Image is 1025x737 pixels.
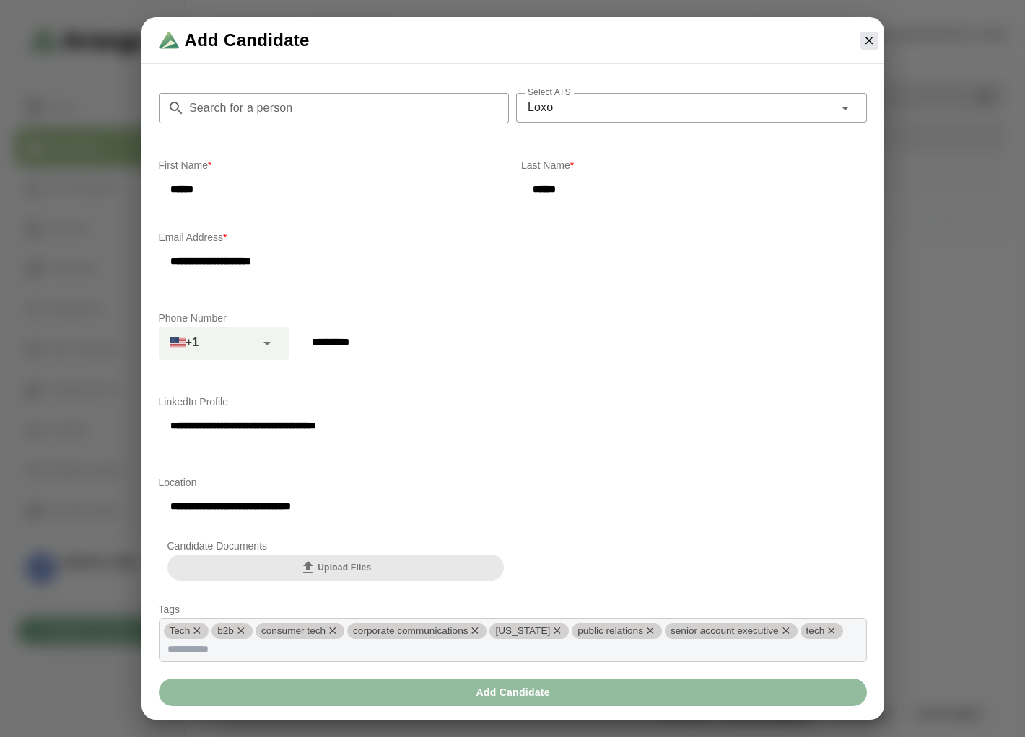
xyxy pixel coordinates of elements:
span: [US_STATE] [495,625,550,636]
span: senior account executive [671,625,779,636]
p: LinkedIn Profile [159,393,867,410]
p: First Name [159,156,505,174]
span: Upload Files [300,559,371,576]
p: Phone Number [159,309,867,327]
span: Loxo [528,98,553,117]
p: Email Address [159,229,867,246]
span: corporate communications [353,625,468,636]
button: Upload Files [167,555,505,581]
p: Candidate Documents [167,537,505,555]
span: Add Candidate [475,679,550,706]
button: Add Candidate [159,679,867,706]
span: Add Candidate [185,29,310,52]
span: public relations [577,625,643,636]
span: consumer tech [261,625,326,636]
p: Tags [159,601,867,618]
span: Tech [170,625,191,636]
p: Last Name [521,156,867,174]
p: Location [159,474,867,491]
span: tech [806,625,825,636]
span: b2b [217,625,234,636]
